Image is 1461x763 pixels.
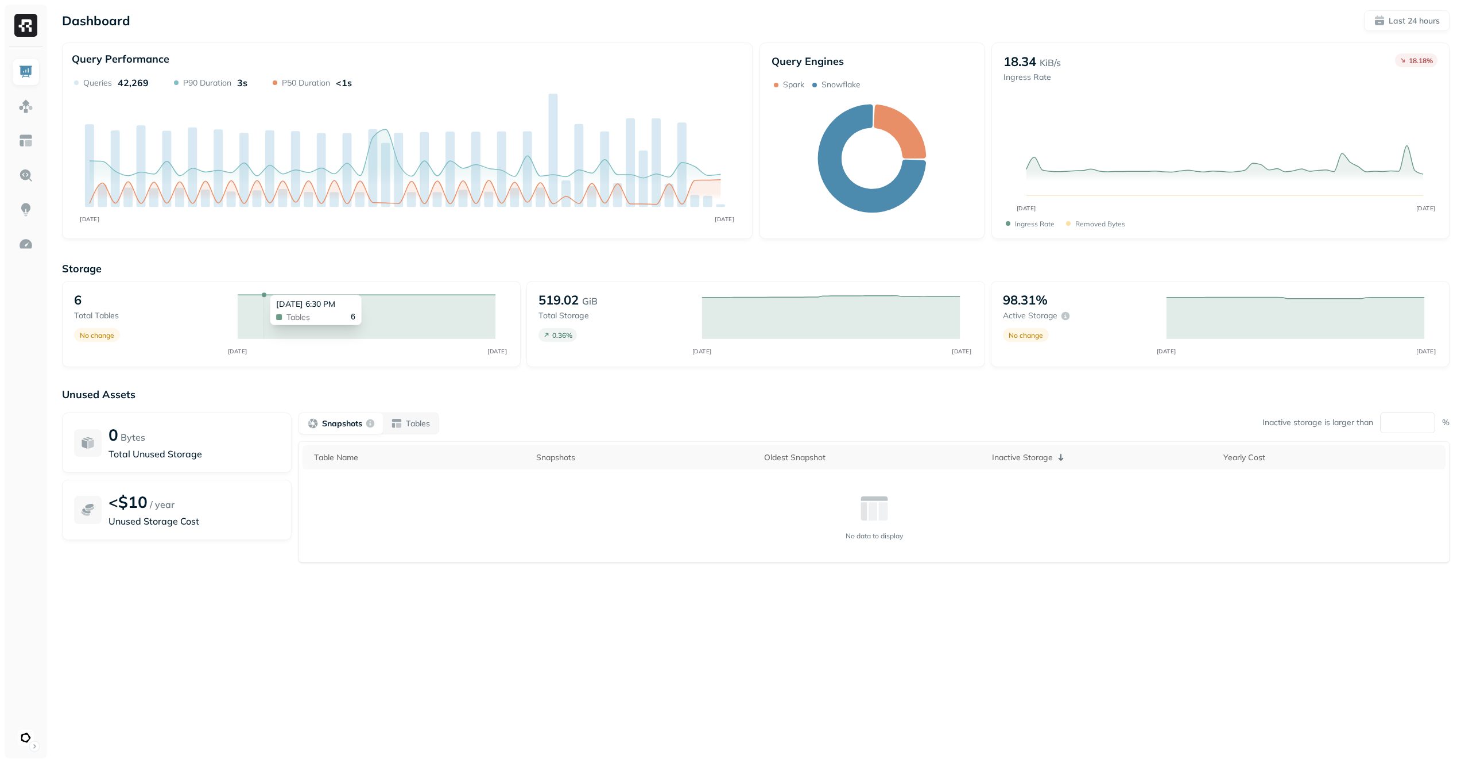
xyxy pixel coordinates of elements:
[1003,310,1057,321] p: Active storage
[952,348,971,354] tspan: [DATE]
[1009,331,1043,340] p: No change
[487,348,507,354] tspan: [DATE]
[314,452,525,463] div: Table Name
[783,79,804,90] p: Spark
[1416,205,1436,211] tspan: [DATE]
[1017,205,1036,211] tspan: [DATE]
[118,77,149,88] p: 42,269
[237,77,247,88] p: 3s
[1364,10,1450,31] button: Last 24 hours
[80,215,99,222] tspan: [DATE]
[108,492,148,512] p: <$10
[1003,72,1061,83] p: Ingress Rate
[62,388,1450,401] p: Unused Assets
[1442,417,1450,428] p: %
[18,168,33,183] img: Query Explorer
[183,78,231,88] p: P90 Duration
[821,79,861,90] p: Snowflake
[406,418,430,429] p: Tables
[552,331,572,340] p: 0.36 %
[282,78,330,88] p: P50 Duration
[536,452,753,463] div: Snapshots
[1040,56,1061,70] p: KiB/s
[150,498,175,511] p: / year
[322,418,362,429] p: Snapshots
[336,77,352,88] p: <1s
[1003,53,1036,70] p: 18.34
[1262,417,1373,428] p: Inactive storage is larger than
[18,237,33,252] img: Optimization
[1223,452,1440,463] div: Yearly Cost
[18,99,33,114] img: Assets
[80,331,114,340] p: No change
[72,52,169,65] p: Query Performance
[692,348,712,354] tspan: [DATE]
[772,55,973,68] p: Query Engines
[1409,56,1433,65] p: 18.18 %
[846,531,903,540] p: No data to display
[62,13,130,29] p: Dashboard
[1003,292,1048,308] p: 98.31%
[108,447,280,461] p: Total Unused Storage
[62,262,1450,275] p: Storage
[121,430,145,444] p: Bytes
[1416,348,1436,354] tspan: [DATE]
[715,215,734,222] tspan: [DATE]
[1015,219,1055,228] p: Ingress Rate
[538,292,579,308] p: 519.02
[582,294,598,308] p: GiB
[74,310,226,321] p: Total tables
[18,64,33,79] img: Dashboard
[1389,16,1440,26] p: Last 24 hours
[228,348,247,354] tspan: [DATE]
[18,730,34,746] img: Ludeo
[18,133,33,148] img: Asset Explorer
[18,202,33,217] img: Insights
[108,425,118,445] p: 0
[538,310,691,321] p: Total storage
[992,452,1053,463] p: Inactive Storage
[108,514,280,528] p: Unused Storage Cost
[764,452,981,463] div: Oldest Snapshot
[1075,219,1125,228] p: Removed bytes
[74,292,82,308] p: 6
[1157,348,1176,354] tspan: [DATE]
[83,78,112,88] p: Queries
[14,14,37,37] img: Ryft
